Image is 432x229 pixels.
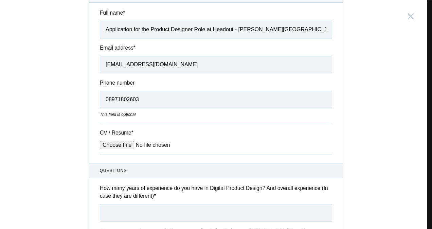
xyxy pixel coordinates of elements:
[100,111,332,118] div: This field is optional
[100,168,332,174] span: Questions
[100,44,332,52] label: Email address
[100,79,332,87] label: Phone number
[100,9,332,17] label: Full name
[100,184,332,200] label: How many years of experience do you have in Digital Product Design? And overall experience (In ca...
[100,129,151,137] label: CV / Resume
